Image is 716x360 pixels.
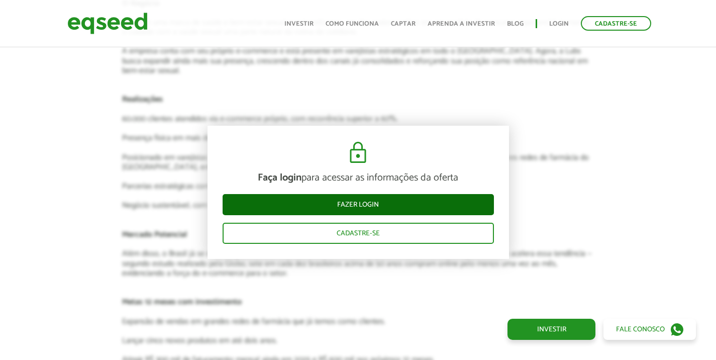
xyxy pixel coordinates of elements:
[258,169,301,186] strong: Faça login
[284,21,314,27] a: Investir
[391,21,416,27] a: Captar
[223,172,494,184] p: para acessar as informações da oferta
[223,194,494,215] a: Fazer login
[603,319,696,340] a: Fale conosco
[549,21,569,27] a: Login
[326,21,379,27] a: Como funciona
[507,21,524,27] a: Blog
[507,319,595,340] a: Investir
[428,21,495,27] a: Aprenda a investir
[581,16,651,31] a: Cadastre-se
[223,223,494,244] a: Cadastre-se
[67,10,148,37] img: EqSeed
[346,141,370,165] img: cadeado.svg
